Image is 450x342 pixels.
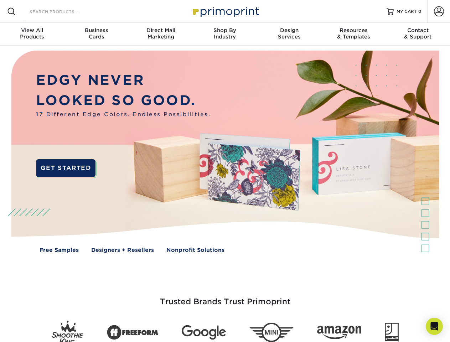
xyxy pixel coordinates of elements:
img: Primoprint [190,4,261,19]
a: Nonprofit Solutions [166,246,224,254]
span: Design [257,27,321,33]
div: Industry [193,27,257,40]
p: EDGY NEVER [36,70,211,90]
input: SEARCH PRODUCTS..... [29,7,98,16]
img: Amazon [317,326,361,340]
div: Cards [64,27,128,40]
a: Shop ByIndustry [193,23,257,46]
span: 17 Different Edge Colors. Endless Possibilities. [36,110,211,119]
div: Services [257,27,321,40]
span: 0 [418,9,421,14]
a: Direct MailMarketing [129,23,193,46]
a: BusinessCards [64,23,128,46]
p: LOOKED SO GOOD. [36,90,211,111]
img: Google [182,325,226,340]
a: Designers + Resellers [91,246,154,254]
span: Contact [386,27,450,33]
a: GET STARTED [36,159,95,177]
span: Direct Mail [129,27,193,33]
a: DesignServices [257,23,321,46]
a: Resources& Templates [321,23,386,46]
div: Open Intercom Messenger [426,318,443,335]
span: Shop By [193,27,257,33]
span: Business [64,27,128,33]
span: MY CART [397,9,417,15]
div: & Support [386,27,450,40]
div: Marketing [129,27,193,40]
a: Contact& Support [386,23,450,46]
div: & Templates [321,27,386,40]
iframe: Google Customer Reviews [2,320,61,340]
a: Free Samples [40,246,79,254]
img: Goodwill [385,323,399,342]
span: Resources [321,27,386,33]
h3: Trusted Brands Trust Primoprint [17,280,434,315]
